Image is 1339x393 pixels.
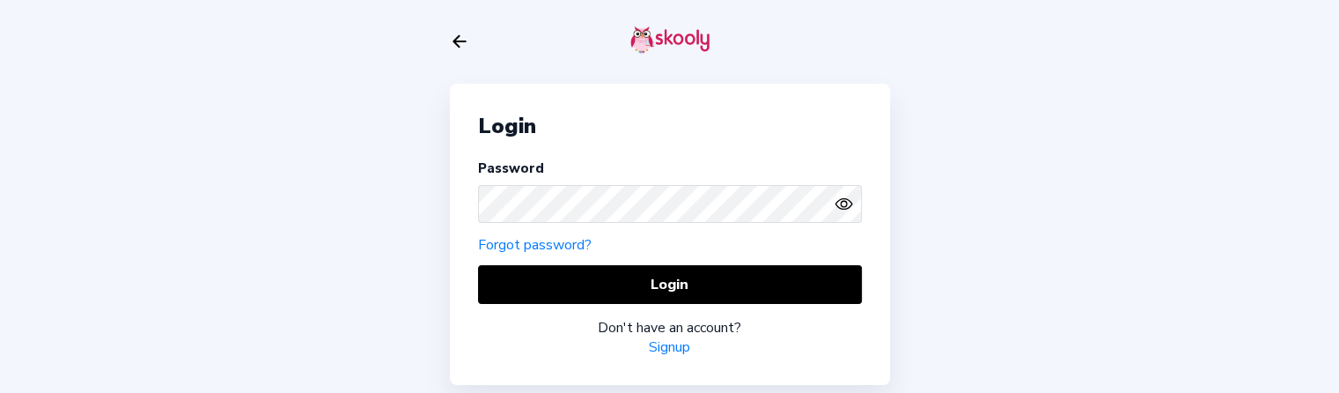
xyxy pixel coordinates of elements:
img: skooly-logo.png [630,26,710,54]
div: Don't have an account? [478,318,862,337]
button: arrow back outline [450,32,469,51]
ion-icon: eye outline [835,195,853,213]
button: Login [478,265,862,303]
label: Password [478,159,544,177]
a: Signup [649,337,690,357]
a: Forgot password? [478,235,592,255]
button: eye outlineeye off outline [835,195,861,213]
div: Login [478,112,862,140]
